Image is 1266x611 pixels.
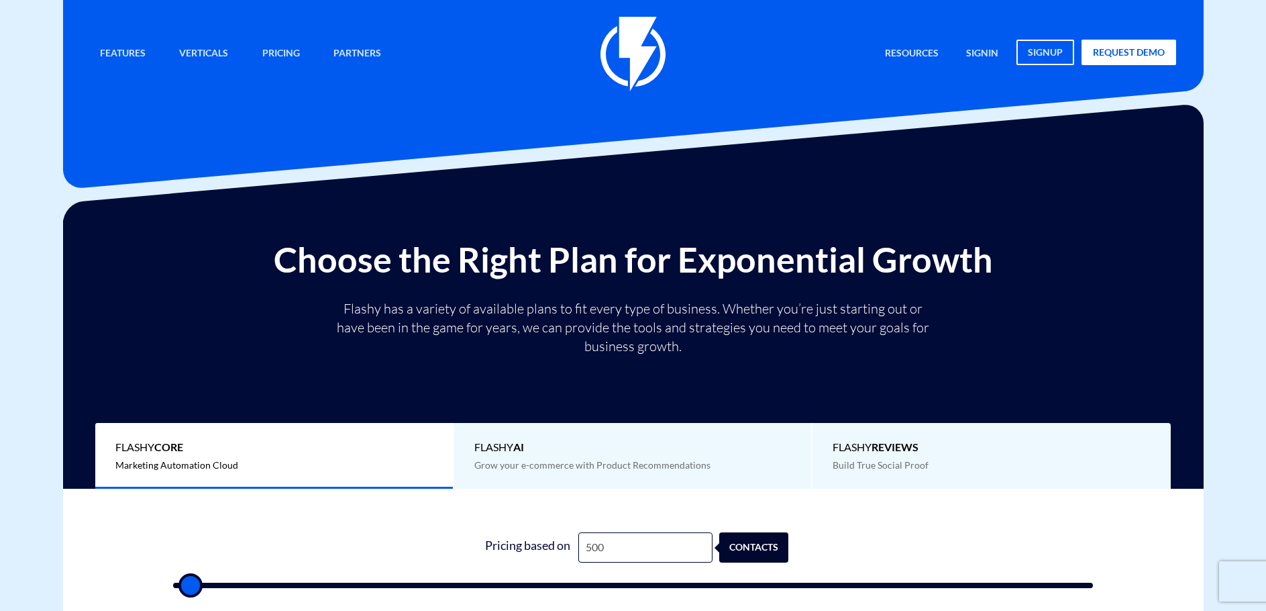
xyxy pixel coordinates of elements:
a: Verticals [169,40,238,68]
span: Grow your e-commerce with Product Recommendations [474,459,710,471]
b: REVIEWS [872,440,918,453]
div: contacts [726,532,795,563]
span: Flashy [833,440,1151,455]
span: Flashy [474,440,792,455]
p: Flashy has a variety of available plans to fit every type of business. Whether you’re just starti... [331,299,935,356]
a: signin [956,40,1008,68]
h2: Choose the Right Plan for Exponential Growth [73,240,1194,279]
a: request demo [1082,40,1176,65]
a: Partners [323,40,391,68]
b: Core [154,440,183,453]
b: AI [513,440,524,453]
a: Pricing [252,40,310,68]
span: Marketing Automation Cloud [115,459,238,471]
a: Features [90,40,156,68]
span: Flashy [115,440,433,455]
span: Build True Social Proof [833,459,929,471]
a: Resources [875,40,949,68]
div: Pricing based on [478,532,578,563]
a: signup [1016,40,1074,65]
